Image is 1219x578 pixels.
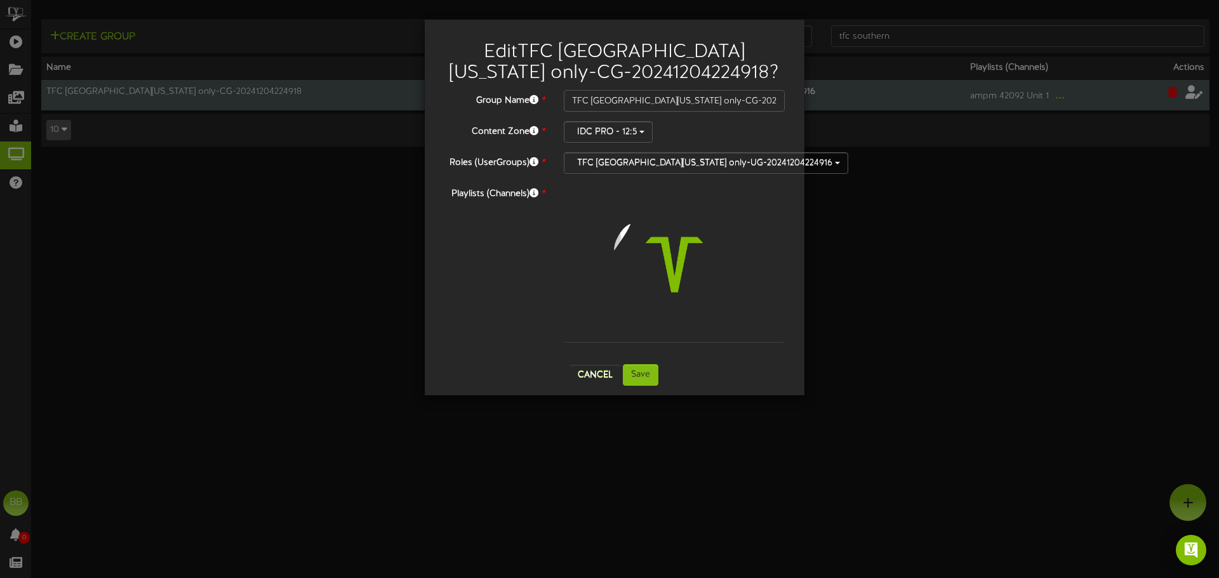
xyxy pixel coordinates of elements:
button: Cancel [570,365,620,385]
label: Playlists (Channels) [434,183,554,200]
input: Channel Group Name [564,90,785,112]
div: Open Intercom Messenger [1176,535,1206,565]
img: loading-spinner-2.png [593,183,756,346]
h2: Edit TFC [GEOGRAPHIC_DATA][US_STATE] only-CG-20241204224918 ? [444,42,785,84]
label: Group Name [434,90,554,107]
label: Content Zone [434,121,554,138]
button: TFC [GEOGRAPHIC_DATA][US_STATE] only-UG-20241204224916 [564,152,848,174]
button: Save [623,364,658,386]
label: Roles (UserGroups) [434,152,554,169]
button: IDC PRO - 12:5 [564,121,653,143]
